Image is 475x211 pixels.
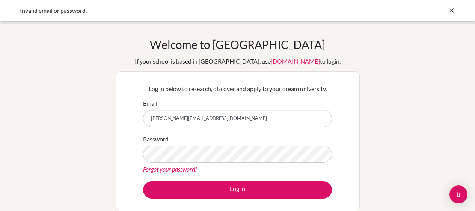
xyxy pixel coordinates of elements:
label: Email [143,99,157,108]
p: Log in below to research, discover and apply to your dream university. [143,84,332,93]
div: Open Intercom Messenger [449,185,467,203]
a: Forgot your password? [143,165,197,173]
button: Log in [143,181,332,199]
label: Password [143,135,169,144]
div: If your school is based in [GEOGRAPHIC_DATA], use to login. [135,57,341,66]
div: Invalid email or password. [20,6,343,15]
h1: Welcome to [GEOGRAPHIC_DATA] [150,38,325,51]
a: [DOMAIN_NAME] [271,58,320,65]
